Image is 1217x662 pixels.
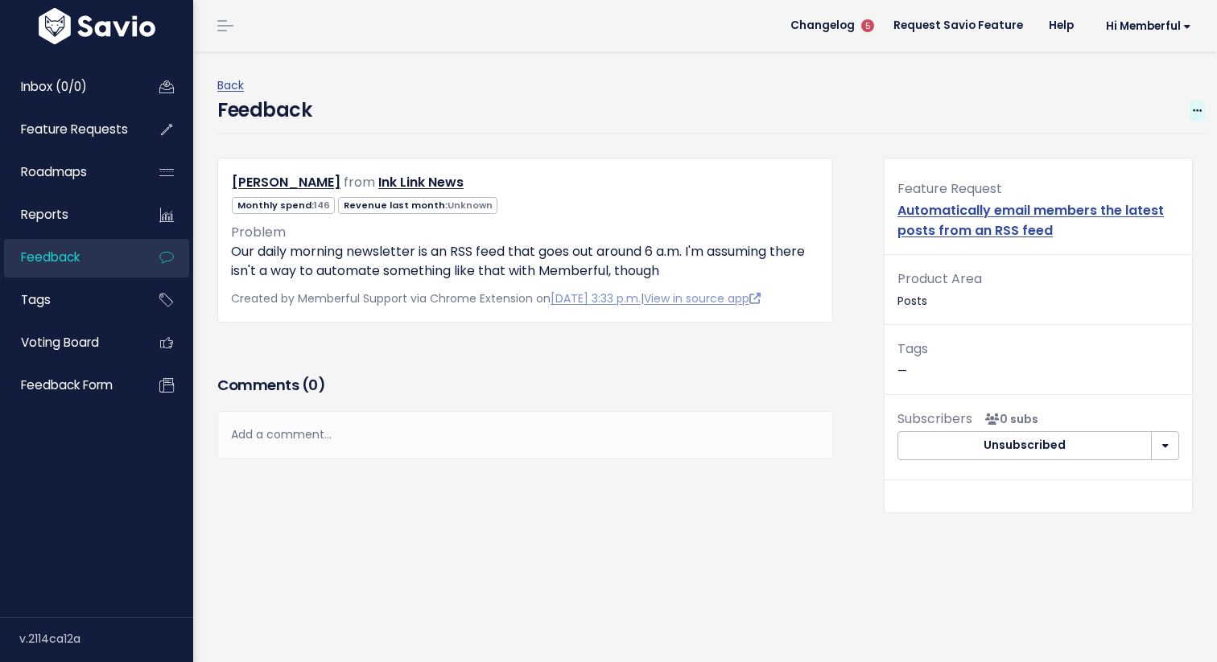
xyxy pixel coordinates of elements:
h4: Feedback [217,96,311,125]
span: Feature Requests [21,121,128,138]
span: 146 [314,199,330,212]
span: Created by Memberful Support via Chrome Extension on | [231,290,761,306]
span: Subscribers [897,409,972,428]
a: Voting Board [4,324,134,361]
a: Reports [4,196,134,233]
a: [DATE] 3:33 p.m. [551,290,641,306]
a: View in source app [644,290,761,306]
span: Inbox (0/0) [21,78,87,95]
img: logo-white.9d6f32f41409.svg [35,8,159,44]
span: Hi Memberful [1106,20,1191,32]
span: Feedback form [21,376,113,393]
h3: Comments ( ) [217,374,833,397]
a: Request Savio Feature [881,14,1036,38]
span: Tags [897,339,928,358]
span: from [344,173,375,191]
a: Feature Requests [4,111,134,148]
span: Changelog [790,20,855,31]
span: Feedback [21,249,80,265]
a: Inbox (0/0) [4,68,134,105]
p: — [897,338,1179,381]
span: Feature Request [897,179,1002,198]
a: Roadmaps [4,154,134,191]
button: Unsubscribed [897,431,1152,460]
span: Reports [21,206,68,223]
span: Revenue last month: [338,197,497,214]
a: Tags [4,282,134,319]
span: 5 [861,19,874,32]
a: Ink Link News [378,173,464,191]
span: Unknown [448,199,493,212]
a: Back [217,77,244,93]
p: Our daily morning newsletter is an RSS feed that goes out around 6 a.m. I'm assuming there isn't ... [231,242,819,281]
span: Product Area [897,269,982,288]
span: Monthly spend: [232,197,335,214]
div: v.2114ca12a [19,618,193,660]
span: Tags [21,291,51,308]
a: Feedback [4,239,134,276]
p: Posts [897,268,1179,311]
span: Problem [231,223,286,241]
span: 0 [308,375,318,395]
span: <p><strong>Subscribers</strong><br><br> No subscribers yet<br> </p> [979,411,1038,427]
a: Automatically email members the latest posts from an RSS feed [897,201,1164,240]
a: [PERSON_NAME] [232,173,340,191]
a: Hi Memberful [1087,14,1204,39]
span: Voting Board [21,334,99,351]
div: Add a comment... [217,411,833,458]
span: Roadmaps [21,163,87,180]
a: Feedback form [4,367,134,404]
a: Help [1036,14,1087,38]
